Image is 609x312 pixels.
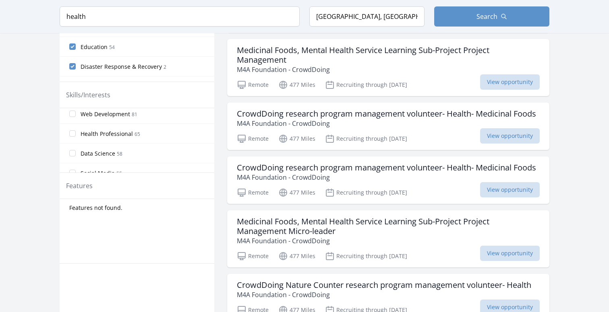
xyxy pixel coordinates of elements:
span: View opportunity [480,182,540,197]
span: Features not found. [69,204,122,212]
p: 477 Miles [278,251,315,261]
p: Remote [237,251,269,261]
input: Keyword [60,6,300,27]
span: Education [81,43,108,51]
p: Recruiting through [DATE] [325,251,407,261]
input: Health Professional 65 [69,130,76,137]
p: Remote [237,188,269,197]
input: Data Science 58 [69,150,76,156]
h3: CrowdDoing research program management volunteer- Health- Medicinal Foods [237,109,536,119]
span: 55 [116,170,122,177]
p: M4A Foundation - CrowdDoing [237,65,540,74]
p: M4A Foundation - CrowdDoing [237,290,531,300]
span: View opportunity [480,74,540,90]
span: 58 [117,150,122,157]
span: Social Media [81,169,115,177]
p: 477 Miles [278,80,315,90]
h3: CrowdDoing Nature Counter research program management volunteer- Health [237,280,531,290]
span: Data Science [81,150,115,158]
input: Education 54 [69,43,76,50]
input: Disaster Response & Recovery 2 [69,63,76,70]
a: Medicinal Foods, Mental Health Service Learning Sub-Project Project Management Micro-leader M4A F... [227,210,549,267]
p: 477 Miles [278,134,315,144]
h3: CrowdDoing research program management volunteer- Health- Medicinal Foods [237,163,536,172]
legend: Features [66,181,93,191]
p: M4A Foundation - CrowdDoing [237,172,536,182]
p: Remote [237,134,269,144]
h3: Medicinal Foods, Mental Health Service Learning Sub-Project Project Management Micro-leader [237,217,540,236]
p: Recruiting through [DATE] [325,80,407,90]
span: Disaster Response & Recovery [81,63,162,71]
input: Social Media 55 [69,170,76,176]
p: M4A Foundation - CrowdDoing [237,236,540,246]
a: Medicinal Foods, Mental Health Service Learning Sub-Project Project Management M4A Foundation - C... [227,39,549,96]
input: Location [309,6,425,27]
input: Web Development 81 [69,111,76,117]
p: M4A Foundation - CrowdDoing [237,119,536,128]
a: CrowdDoing research program management volunteer- Health- Medicinal Foods M4A Foundation - CrowdD... [227,103,549,150]
button: Search [434,6,549,27]
span: 54 [109,44,115,51]
legend: Skills/Interests [66,90,110,100]
span: 65 [135,131,140,138]
span: 81 [132,111,137,118]
h3: Medicinal Foods, Mental Health Service Learning Sub-Project Project Management [237,45,540,65]
span: View opportunity [480,246,540,261]
p: 477 Miles [278,188,315,197]
span: 2 [164,64,166,70]
span: Health Professional [81,130,133,138]
p: Recruiting through [DATE] [325,134,407,144]
p: Recruiting through [DATE] [325,188,407,197]
a: CrowdDoing research program management volunteer- Health- Medicinal Foods M4A Foundation - CrowdD... [227,156,549,204]
p: Remote [237,80,269,90]
span: Web Development [81,110,130,118]
span: View opportunity [480,128,540,144]
span: Search [476,12,497,21]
